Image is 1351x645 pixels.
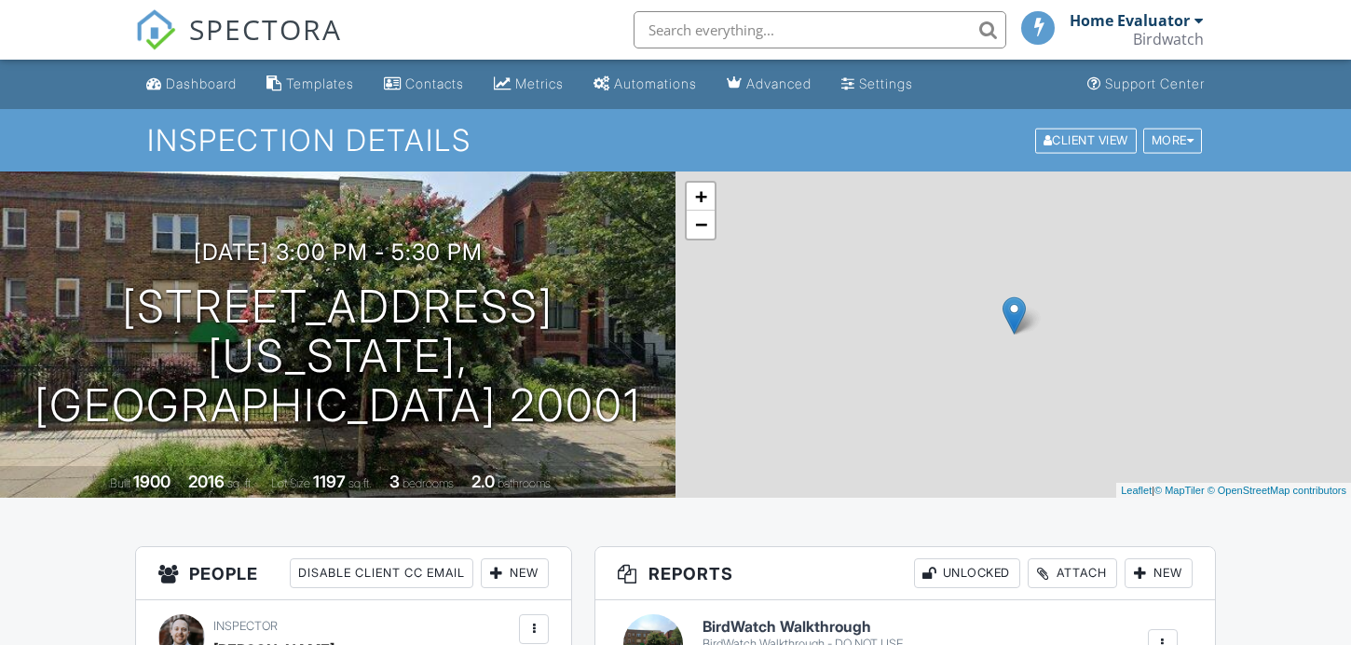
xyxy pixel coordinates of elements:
[687,183,715,211] a: Zoom in
[403,476,454,490] span: bedrooms
[498,476,551,490] span: bathrooms
[136,547,571,600] h3: People
[376,67,471,102] a: Contacts
[1116,483,1351,499] div: |
[486,67,571,102] a: Metrics
[405,75,464,91] div: Contacts
[166,75,237,91] div: Dashboard
[389,472,400,491] div: 3
[135,25,342,64] a: SPECTORA
[1070,11,1190,30] div: Home Evaluator
[515,75,564,91] div: Metrics
[481,558,549,588] div: New
[1105,75,1205,91] div: Support Center
[1028,558,1117,588] div: Attach
[227,476,253,490] span: sq. ft.
[634,11,1006,48] input: Search everything...
[1080,67,1212,102] a: Support Center
[719,67,819,102] a: Advanced
[703,619,903,636] h6: BirdWatch Walkthrough
[1125,558,1193,588] div: New
[614,75,697,91] div: Automations
[313,472,346,491] div: 1197
[1143,128,1203,153] div: More
[1121,485,1152,496] a: Leaflet
[1035,128,1137,153] div: Client View
[133,472,171,491] div: 1900
[1208,485,1346,496] a: © OpenStreetMap contributors
[135,9,176,50] img: The Best Home Inspection Software - Spectora
[586,67,704,102] a: Automations (Basic)
[471,472,495,491] div: 2.0
[1154,485,1205,496] a: © MapTiler
[147,124,1204,157] h1: Inspection Details
[188,472,225,491] div: 2016
[110,476,130,490] span: Built
[1133,30,1204,48] div: Birdwatch
[914,558,1020,588] div: Unlocked
[194,240,483,265] h3: [DATE] 3:00 pm - 5:30 pm
[859,75,913,91] div: Settings
[30,282,646,430] h1: [STREET_ADDRESS] [US_STATE], [GEOGRAPHIC_DATA] 20001
[290,558,473,588] div: Disable Client CC Email
[189,9,342,48] span: SPECTORA
[271,476,310,490] span: Lot Size
[834,67,921,102] a: Settings
[259,67,362,102] a: Templates
[595,547,1215,600] h3: Reports
[687,211,715,239] a: Zoom out
[213,619,278,633] span: Inspector
[139,67,244,102] a: Dashboard
[348,476,372,490] span: sq.ft.
[1033,132,1141,146] a: Client View
[286,75,354,91] div: Templates
[746,75,812,91] div: Advanced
